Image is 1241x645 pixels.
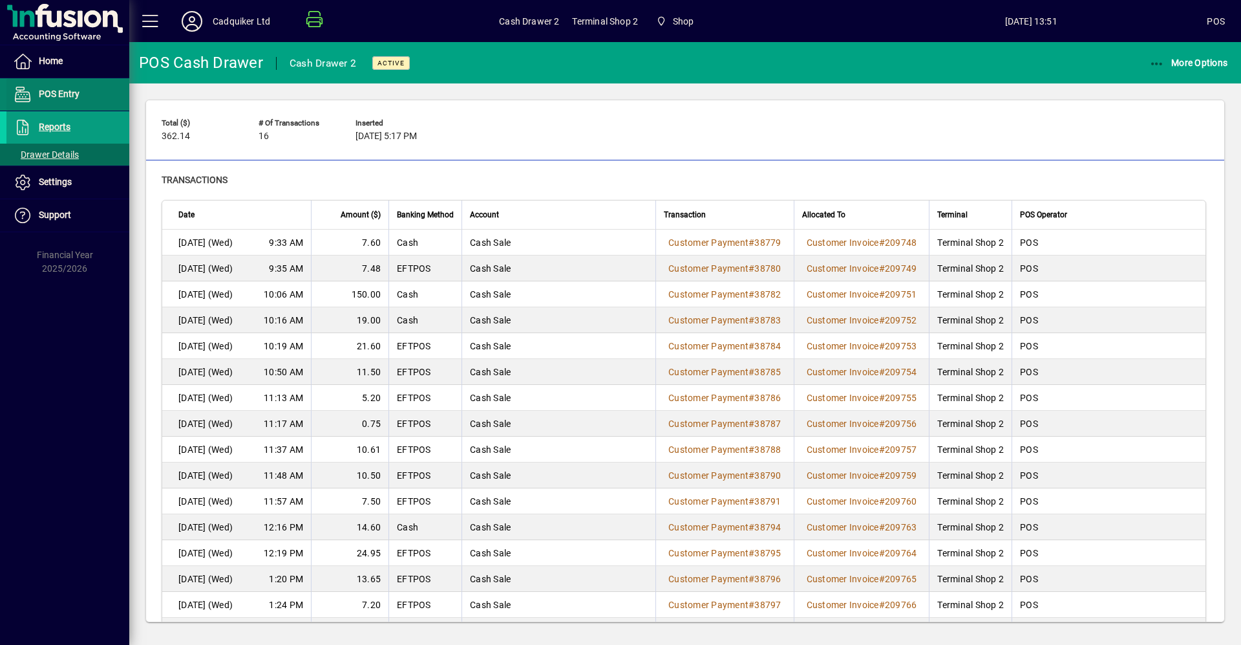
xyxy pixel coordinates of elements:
td: EFTPOS [388,540,461,566]
span: More Options [1149,58,1228,68]
a: Customer Invoice#209756 [802,417,922,431]
span: 209753 [885,341,917,351]
td: Terminal Shop 2 [929,385,1012,411]
td: POS [1012,540,1205,566]
td: EFTPOS [388,463,461,488]
span: 10:50 AM [264,366,303,378]
span: # [879,548,885,558]
td: POS [1012,333,1205,359]
span: 209756 [885,419,917,429]
span: Customer Payment [668,522,748,532]
span: Transactions [162,175,228,185]
td: Cash Sale [461,437,655,463]
span: 38785 [754,367,781,377]
a: Customer Invoice#209764 [802,546,922,560]
span: # [748,548,754,558]
span: 38784 [754,341,781,351]
span: 209754 [885,367,917,377]
td: Cash Sale [461,411,655,437]
td: EFTPOS [388,592,461,618]
td: Terminal Shop 2 [929,359,1012,385]
td: 10.61 [311,437,388,463]
td: Terminal Shop 2 [929,437,1012,463]
span: Customer Payment [668,600,748,610]
a: Customer Invoice#209766 [802,598,922,612]
span: # [879,496,885,507]
span: Customer Invoice [807,341,879,351]
span: # [748,470,754,481]
span: Customer Payment [668,289,748,300]
span: 38780 [754,263,781,274]
td: Cash [388,618,461,644]
span: Drawer Details [13,149,79,160]
span: # [748,341,754,351]
span: 209760 [885,496,917,507]
span: 209749 [885,263,917,274]
a: Customer Invoice#209755 [802,391,922,405]
span: Customer Invoice [807,548,879,558]
td: EFTPOS [388,437,461,463]
td: POS [1012,281,1205,307]
td: 7.50 [311,488,388,514]
span: # [748,496,754,507]
span: Customer Payment [668,470,748,481]
span: Cash Drawer 2 [499,11,559,32]
span: Reports [39,122,70,132]
td: 21.60 [311,333,388,359]
span: 12:16 PM [264,521,303,534]
span: # [879,470,885,481]
a: Settings [6,166,129,199]
span: # [748,367,754,377]
span: 11:48 AM [264,469,303,482]
a: Customer Invoice#209763 [802,520,922,534]
td: Cash [388,307,461,333]
a: Customer Payment#38786 [664,391,786,405]
span: Customer Invoice [807,393,879,403]
td: 10.50 [311,463,388,488]
span: # [748,419,754,429]
span: 38796 [754,574,781,584]
a: Customer Payment#38782 [664,287,786,301]
td: Cash [388,230,461,256]
td: POS [1012,437,1205,463]
span: 11:37 AM [264,443,303,456]
td: EFTPOS [388,488,461,514]
span: Date [178,208,195,222]
span: # [879,289,885,300]
a: Customer Payment#38780 [664,261,786,276]
span: Shop [673,11,694,32]
td: Terminal Shop 2 [929,592,1012,618]
td: Cash Sale [461,256,655,281]
td: Cash [388,281,461,307]
a: Drawer Details [6,144,129,166]
span: Customer Payment [668,263,748,274]
span: 9:35 AM [269,262,303,275]
td: POS [1012,463,1205,488]
a: Customer Invoice#209765 [802,572,922,586]
span: Customer Invoice [807,600,879,610]
a: Customer Invoice#209759 [802,468,922,483]
span: [DATE] 13:51 [855,11,1207,32]
span: Customer Payment [668,237,748,248]
span: Shop [651,10,699,33]
span: 10:19 AM [264,340,303,353]
span: # [748,574,754,584]
div: Cash Drawer 2 [290,53,356,74]
td: Cash Sale [461,488,655,514]
a: Customer Payment#38785 [664,365,786,379]
span: 209755 [885,393,917,403]
td: Cash Sale [461,385,655,411]
span: Customer Payment [668,341,748,351]
span: Customer Payment [668,315,748,325]
td: POS [1012,488,1205,514]
div: Cadquiker Ltd [213,11,270,32]
span: [DATE] (Wed) [178,521,233,534]
td: Terminal Shop 2 [929,514,1012,540]
td: EFTPOS [388,333,461,359]
td: POS [1012,618,1205,644]
td: 150.00 [311,281,388,307]
span: # [879,600,885,610]
td: Terminal Shop 2 [929,463,1012,488]
td: POS [1012,230,1205,256]
span: Inserted [355,119,433,127]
